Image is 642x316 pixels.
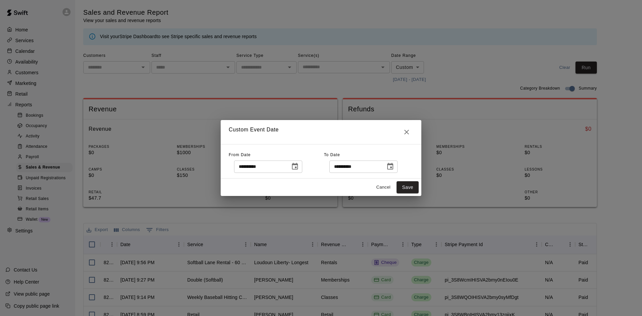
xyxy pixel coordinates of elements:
button: Choose date, selected date is Sep 17, 2025 [384,160,397,173]
button: Cancel [372,182,394,193]
span: To Date [324,152,340,157]
button: Choose date, selected date is Sep 10, 2025 [288,160,302,173]
span: From Date [229,152,251,157]
button: Save [397,181,419,194]
h2: Custom Event Date [221,120,421,144]
button: Close [400,125,413,139]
